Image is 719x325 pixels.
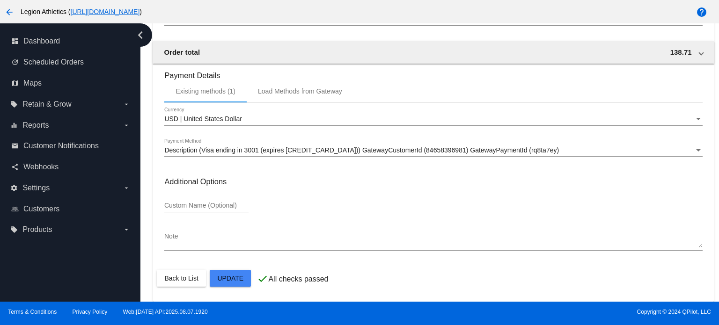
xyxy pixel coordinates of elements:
[4,7,15,18] mat-icon: arrow_back
[11,202,130,217] a: people_outline Customers
[164,116,702,123] mat-select: Currency
[257,273,268,284] mat-icon: check
[73,309,108,315] a: Privacy Policy
[11,79,19,87] i: map
[367,309,711,315] span: Copyright © 2024 QPilot, LLC
[123,309,208,315] a: Web:[DATE] API:2025.08.07.1920
[10,226,18,233] i: local_offer
[210,270,251,287] button: Update
[11,34,130,49] a: dashboard Dashboard
[164,64,702,80] h3: Payment Details
[153,41,714,64] mat-expansion-panel-header: Order total 138.71
[11,58,19,66] i: update
[217,274,243,282] span: Update
[23,142,99,150] span: Customer Notifications
[123,226,130,233] i: arrow_drop_down
[164,202,249,209] input: Custom Name (Optional)
[71,8,140,15] a: [URL][DOMAIN_NAME]
[123,101,130,108] i: arrow_drop_down
[11,76,130,91] a: map Maps
[164,177,702,186] h3: Additional Options
[164,274,198,282] span: Back to List
[11,55,130,70] a: update Scheduled Orders
[164,115,242,123] span: USD | United States Dollar
[21,8,142,15] span: Legion Athletics ( )
[10,184,18,192] i: settings
[11,163,19,171] i: share
[164,146,559,154] span: Description (Visa ending in 3001 (expires [CREDIT_CARD_DATA])) GatewayCustomerId (84658396981) Ga...
[23,58,84,66] span: Scheduled Orders
[10,122,18,129] i: equalizer
[22,121,49,130] span: Reports
[133,28,148,43] i: chevron_left
[11,205,19,213] i: people_outline
[258,87,342,95] div: Load Methods from Gateway
[11,142,19,150] i: email
[22,100,71,108] span: Retain & Grow
[23,37,60,45] span: Dashboard
[22,184,50,192] span: Settings
[164,147,702,154] mat-select: Payment Method
[23,79,42,87] span: Maps
[11,37,19,45] i: dashboard
[23,163,59,171] span: Webhooks
[22,225,52,234] span: Products
[670,48,692,56] span: 138.71
[157,270,205,287] button: Back to List
[696,7,707,18] mat-icon: help
[123,184,130,192] i: arrow_drop_down
[11,159,130,174] a: share Webhooks
[123,122,130,129] i: arrow_drop_down
[164,48,200,56] span: Order total
[8,309,57,315] a: Terms & Conditions
[23,205,59,213] span: Customers
[268,275,328,283] p: All checks passed
[11,138,130,153] a: email Customer Notifications
[176,87,235,95] div: Existing methods (1)
[10,101,18,108] i: local_offer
